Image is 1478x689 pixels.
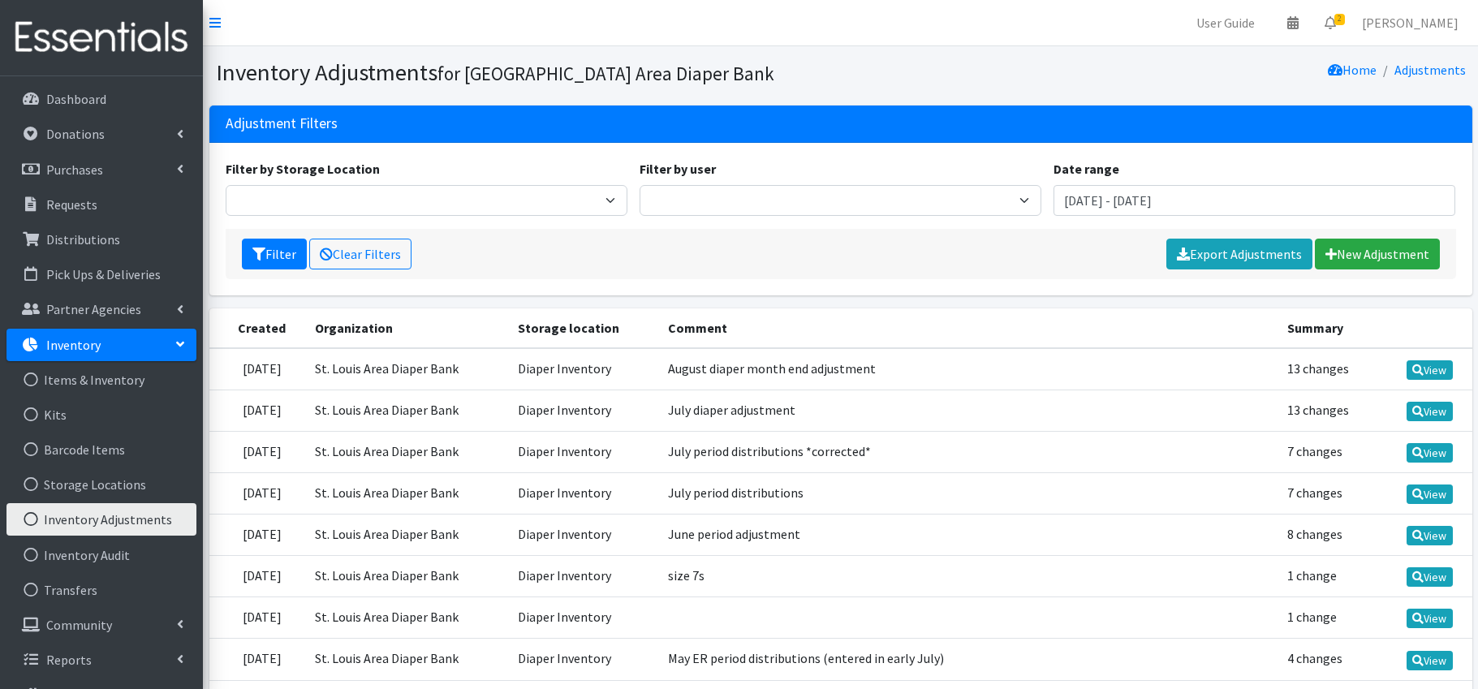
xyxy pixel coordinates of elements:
a: Pick Ups & Deliveries [6,258,196,291]
p: Requests [46,196,97,213]
a: Purchases [6,153,196,186]
a: View [1407,443,1453,463]
a: 2 [1312,6,1349,39]
a: Adjustments [1394,62,1466,78]
td: July period distributions [658,472,1278,514]
a: User Guide [1183,6,1268,39]
h1: Inventory Adjustments [216,58,835,87]
th: Created [209,308,305,348]
p: Purchases [46,161,103,178]
td: June period adjustment [658,515,1278,556]
td: Diaper Inventory [508,597,658,639]
p: Donations [46,126,105,142]
a: [PERSON_NAME] [1349,6,1472,39]
td: July diaper adjustment [658,390,1278,431]
a: New Adjustment [1315,239,1440,269]
td: St. Louis Area Diaper Bank [305,639,508,680]
a: Clear Filters [309,239,412,269]
label: Filter by Storage Location [226,159,380,179]
td: St. Louis Area Diaper Bank [305,515,508,556]
a: View [1407,360,1453,380]
td: 13 changes [1278,390,1378,431]
td: Diaper Inventory [508,431,658,472]
p: Dashboard [46,91,106,107]
td: 7 changes [1278,472,1378,514]
p: Partner Agencies [46,301,141,317]
td: size 7s [658,556,1278,597]
td: July period distributions *corrected* [658,431,1278,472]
td: St. Louis Area Diaper Bank [305,390,508,431]
td: 1 change [1278,597,1378,639]
a: Dashboard [6,83,196,115]
time: [DATE] [243,526,282,542]
time: [DATE] [243,360,282,377]
time: [DATE] [243,443,282,459]
td: St. Louis Area Diaper Bank [305,348,508,390]
p: Community [46,617,112,633]
label: Filter by user [640,159,716,179]
a: Donations [6,118,196,150]
p: Reports [46,652,92,668]
a: Inventory Audit [6,539,196,571]
th: Comment [658,308,1278,348]
time: [DATE] [243,609,282,625]
td: Diaper Inventory [508,515,658,556]
a: Reports [6,644,196,676]
label: Date range [1054,159,1119,179]
button: Filter [242,239,307,269]
a: Distributions [6,223,196,256]
p: Distributions [46,231,120,248]
th: Summary [1278,308,1378,348]
th: Organization [305,308,508,348]
a: Kits [6,398,196,431]
time: [DATE] [243,567,282,583]
td: Diaper Inventory [508,556,658,597]
small: for [GEOGRAPHIC_DATA] Area Diaper Bank [437,62,774,85]
td: St. Louis Area Diaper Bank [305,431,508,472]
a: View [1407,484,1453,504]
a: Inventory Adjustments [6,503,196,536]
time: [DATE] [243,484,282,501]
a: Requests [6,188,196,221]
a: Items & Inventory [6,364,196,396]
span: 2 [1334,14,1345,25]
th: Storage location [508,308,658,348]
a: Transfers [6,574,196,606]
td: St. Louis Area Diaper Bank [305,472,508,514]
td: Diaper Inventory [508,348,658,390]
p: Inventory [46,337,101,353]
a: Home [1328,62,1377,78]
td: Diaper Inventory [508,639,658,680]
td: August diaper month end adjustment [658,348,1278,390]
td: 13 changes [1278,348,1378,390]
td: May ER period distributions (entered in early July) [658,639,1278,680]
td: Diaper Inventory [508,472,658,514]
time: [DATE] [243,650,282,666]
a: Community [6,609,196,641]
a: Inventory [6,329,196,361]
time: [DATE] [243,402,282,418]
a: Export Adjustments [1166,239,1312,269]
td: 7 changes [1278,431,1378,472]
a: Partner Agencies [6,293,196,325]
a: Storage Locations [6,468,196,501]
a: View [1407,651,1453,670]
a: View [1407,402,1453,421]
a: Barcode Items [6,433,196,466]
td: 4 changes [1278,639,1378,680]
h3: Adjustment Filters [226,115,338,132]
td: St. Louis Area Diaper Bank [305,556,508,597]
input: January 1, 2011 - December 31, 2011 [1054,185,1455,216]
td: 8 changes [1278,515,1378,556]
a: View [1407,567,1453,587]
p: Pick Ups & Deliveries [46,266,161,282]
a: View [1407,526,1453,545]
td: 1 change [1278,556,1378,597]
img: HumanEssentials [6,11,196,65]
td: Diaper Inventory [508,390,658,431]
a: View [1407,609,1453,628]
td: St. Louis Area Diaper Bank [305,597,508,639]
